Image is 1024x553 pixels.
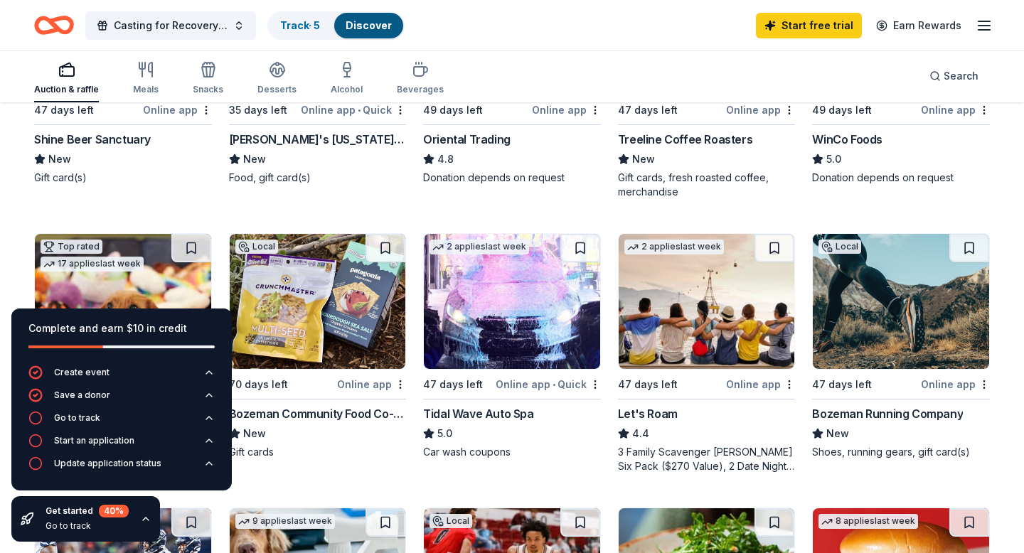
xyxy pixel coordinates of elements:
div: Alcohol [331,84,363,95]
div: 47 days left [812,376,872,393]
div: Meals [133,84,159,95]
div: Online app Quick [301,101,406,119]
div: Online app [532,101,601,119]
button: Auction & raffle [34,55,99,102]
a: Image for Let's Roam2 applieslast week47 days leftOnline appLet's Roam4.43 Family Scavenger [PERS... [618,233,796,473]
div: Go to track [46,520,129,532]
div: Snacks [193,84,223,95]
button: Track· 5Discover [267,11,405,40]
div: 47 days left [34,102,94,119]
div: Online app [726,101,795,119]
div: Online app [921,101,990,119]
img: Image for Let's Roam [619,234,795,369]
span: 4.8 [437,151,454,168]
div: Tidal Wave Auto Spa [423,405,533,422]
button: Alcohol [331,55,363,102]
span: • [553,379,555,390]
div: 9 applies last week [235,514,335,529]
button: Beverages [397,55,444,102]
div: Gift cards [229,445,407,459]
div: [PERSON_NAME]'s [US_STATE] Grill [229,131,407,148]
div: Shine Beer Sanctuary [34,131,151,148]
div: 49 days left [423,102,483,119]
button: Start an application [28,434,215,456]
div: 40 % [99,505,129,517]
span: New [48,151,71,168]
span: New [243,151,266,168]
div: Donation depends on request [812,171,990,185]
button: Meals [133,55,159,102]
div: Donation depends on request [423,171,601,185]
div: Go to track [54,412,100,424]
span: New [243,425,266,442]
a: Image for Bozeman Running CompanyLocal47 days leftOnline appBozeman Running CompanyNewShoes, runn... [812,233,990,459]
div: Start an application [54,435,134,446]
div: Treeline Coffee Roasters [618,131,752,148]
div: WinCo Foods [812,131,882,148]
div: Car wash coupons [423,445,601,459]
a: Discover [346,19,392,31]
div: Gift cards, fresh roasted coffee, merchandise [618,171,796,199]
div: Bozeman Community Food Co-op [229,405,407,422]
button: Create event [28,365,215,388]
div: Oriental Trading [423,131,511,148]
div: 47 days left [618,102,678,119]
span: New [826,425,849,442]
span: Casting for Recovery's Onlie Auction [114,17,228,34]
img: Image for Bozeman Community Food Co-op [230,234,406,369]
div: Complete and earn $10 in credit [28,320,215,337]
div: Save a donor [54,390,110,401]
span: Search [944,68,978,85]
div: Online app [921,375,990,393]
a: Track· 5 [280,19,320,31]
div: Online app [143,101,212,119]
div: Desserts [257,84,297,95]
a: Start free trial [756,13,862,38]
div: Shoes, running gears, gift card(s) [812,445,990,459]
button: Casting for Recovery's Onlie Auction [85,11,256,40]
div: Bozeman Running Company [812,405,963,422]
button: Save a donor [28,388,215,411]
div: 47 days left [618,376,678,393]
a: Home [34,9,74,42]
div: Get started [46,505,129,517]
div: Local [235,240,278,254]
div: Update application status [54,458,161,469]
button: Desserts [257,55,297,102]
button: Update application status [28,456,215,479]
div: Local [430,514,472,528]
a: Image for Tidal Wave Auto Spa2 applieslast week47 days leftOnline app•QuickTidal Wave Auto Spa5.0... [423,233,601,459]
img: Image for Bozeman Running Company [813,234,989,369]
span: • [358,104,361,116]
div: 35 days left [229,102,287,119]
div: Top rated [41,240,102,254]
div: Food, gift card(s) [229,171,407,185]
div: Online app [726,375,795,393]
div: Create event [54,367,110,378]
button: Snacks [193,55,223,102]
div: Beverages [397,84,444,95]
img: Image for Tidal Wave Auto Spa [424,234,600,369]
div: 2 applies last week [430,240,529,254]
a: Image for BarkBoxTop rated17 applieslast week47 days leftOnline app•QuickBarkBox5.0Dog toy(s), do... [34,233,212,459]
div: 49 days left [812,102,872,119]
span: New [632,151,655,168]
button: Go to track [28,411,215,434]
a: Earn Rewards [868,13,970,38]
a: Image for Bozeman Community Food Co-opLocal70 days leftOnline appBozeman Community Food Co-opNewG... [229,233,407,459]
div: 47 days left [423,376,483,393]
span: 5.0 [826,151,841,168]
div: Gift card(s) [34,171,212,185]
div: 2 applies last week [624,240,724,254]
div: Let's Roam [618,405,678,422]
span: 5.0 [437,425,452,442]
div: 70 days left [229,376,288,393]
button: Search [918,62,990,90]
div: Auction & raffle [34,84,99,95]
div: 8 applies last week [818,514,918,529]
div: Local [818,240,861,254]
span: 4.4 [632,425,649,442]
div: Online app [337,375,406,393]
div: 17 applies last week [41,257,144,272]
div: Online app Quick [496,375,601,393]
